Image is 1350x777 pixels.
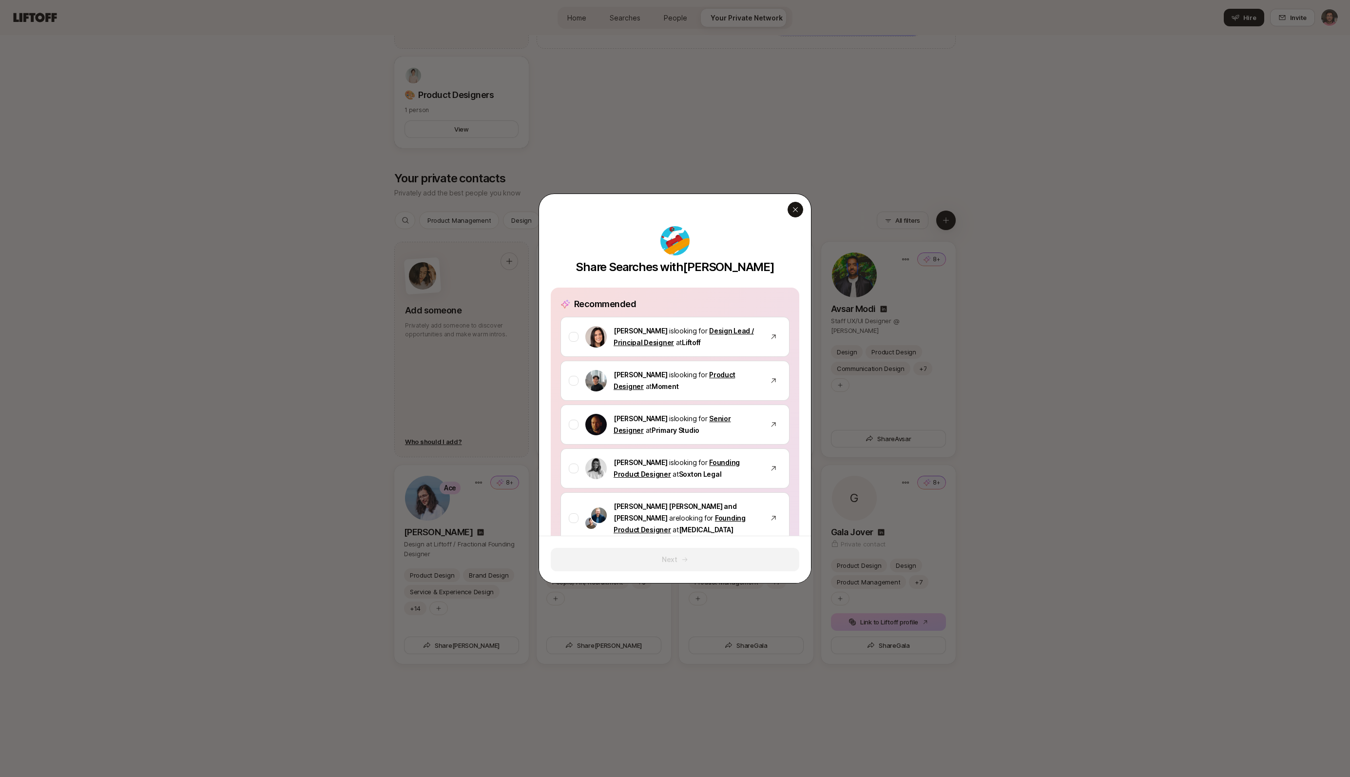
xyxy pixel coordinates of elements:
[614,327,667,335] span: [PERSON_NAME]
[585,517,597,529] img: David Deng
[614,457,760,480] p: is looking for at
[660,226,690,255] img: ACg8ocKd9SDCT_7X4qmDo2Q39ZnOOivTVbmIwfx8YgKrYmN9k5ol6rsjrA=s160-c
[585,414,607,435] img: Nicholas Pattison
[682,338,701,347] span: Liftoff
[614,369,760,392] p: is looking for at
[614,327,754,347] a: Design Lead / Principal Designer
[574,297,636,311] p: Recommended
[591,507,607,523] img: Sagan Schultz
[614,414,731,434] a: Senior Designer
[585,326,607,348] img: Eleanor Morgan
[614,413,760,436] p: is looking for at
[614,325,760,349] p: is looking for at
[614,370,667,379] span: [PERSON_NAME]
[585,458,607,479] img: Logan Brown
[614,502,736,522] span: [PERSON_NAME] [PERSON_NAME] and [PERSON_NAME]
[652,426,699,434] span: Primary Studio
[585,370,607,391] img: Billy Tseng
[679,525,733,534] span: [MEDICAL_DATA]
[652,382,678,390] span: Moment
[614,414,667,423] span: [PERSON_NAME]
[576,260,774,274] p: Share Searches with [PERSON_NAME]
[614,458,667,466] span: [PERSON_NAME]
[679,470,722,478] span: Soxton Legal
[614,501,760,536] p: are looking for at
